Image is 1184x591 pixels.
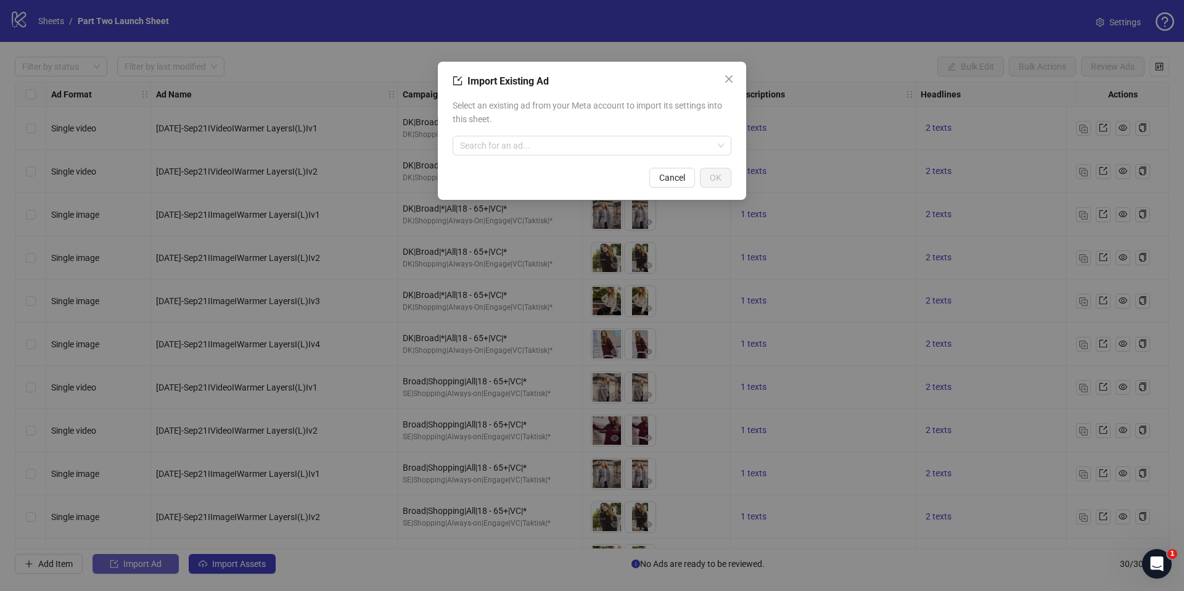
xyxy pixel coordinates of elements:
span: 1 [1167,549,1177,559]
span: Import Existing Ad [467,75,549,87]
button: Cancel [649,168,695,188]
span: import [453,76,462,86]
button: OK [700,168,731,188]
span: Cancel [659,173,685,183]
span: close [724,74,734,84]
span: Select an existing ad from your Meta account to import its settings into this sheet. [453,99,731,126]
button: Close [719,69,739,89]
iframe: Intercom live chat [1142,549,1172,579]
